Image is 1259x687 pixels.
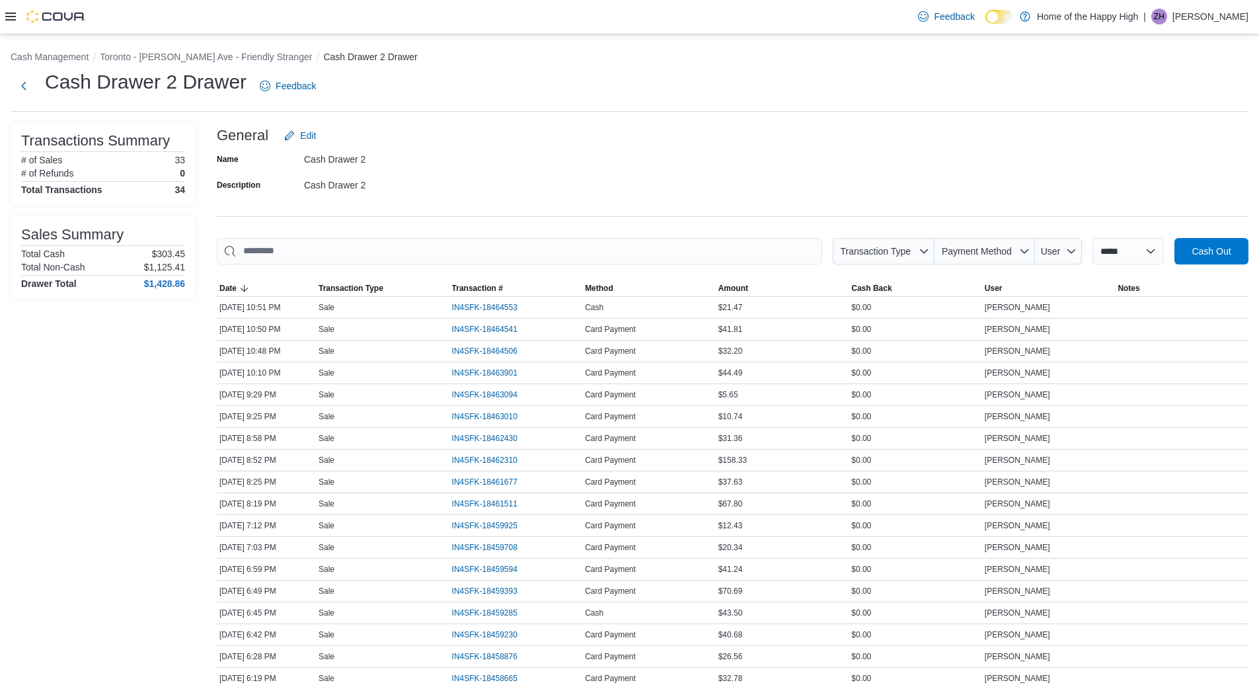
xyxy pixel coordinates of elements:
p: Sale [319,673,334,684]
a: Feedback [254,73,321,99]
span: Method [585,283,613,294]
button: IN4SFK-18458665 [452,670,531,686]
span: Card Payment [585,520,636,531]
div: $0.00 [849,649,982,665]
div: $0.00 [849,627,982,643]
span: Card Payment [585,389,636,400]
span: Cash Out [1192,245,1231,258]
span: $12.43 [718,520,743,531]
span: $32.20 [718,346,743,356]
button: Transaction Type [833,238,935,264]
span: IN4SFK-18458665 [452,673,517,684]
div: [DATE] 6:19 PM [217,670,316,686]
div: $0.00 [849,365,982,381]
h4: Total Transactions [21,184,102,195]
div: $0.00 [849,670,982,686]
p: 33 [174,155,185,165]
span: $21.47 [718,302,743,313]
div: [DATE] 8:19 PM [217,496,316,512]
div: Cash Drawer 2 [304,175,481,190]
div: [DATE] 8:58 PM [217,430,316,446]
span: $44.49 [718,368,743,378]
button: IN4SFK-18458876 [452,649,531,665]
div: $0.00 [849,605,982,621]
button: IN4SFK-18459285 [452,605,531,621]
span: $37.63 [718,477,743,487]
span: IN4SFK-18461511 [452,499,517,509]
span: IN4SFK-18459285 [452,608,517,618]
span: [PERSON_NAME] [985,499,1050,509]
span: IN4SFK-18463901 [452,368,517,378]
button: IN4SFK-18459708 [452,540,531,555]
input: This is a search bar. As you type, the results lower in the page will automatically filter. [217,238,822,264]
div: [DATE] 6:49 PM [217,583,316,599]
span: $158.33 [718,455,747,465]
span: $32.78 [718,673,743,684]
p: [PERSON_NAME] [1172,9,1248,24]
div: $0.00 [849,409,982,424]
span: IN4SFK-18459925 [452,520,517,531]
span: [PERSON_NAME] [985,651,1050,662]
span: [PERSON_NAME] [985,411,1050,422]
span: Card Payment [585,673,636,684]
button: IN4SFK-18463901 [452,365,531,381]
div: [DATE] 10:48 PM [217,343,316,359]
span: [PERSON_NAME] [985,673,1050,684]
span: IN4SFK-18462310 [452,455,517,465]
span: IN4SFK-18464541 [452,324,517,335]
span: Transaction # [452,283,503,294]
p: Sale [319,302,334,313]
button: IN4SFK-18459925 [452,518,531,534]
span: User [1041,246,1061,257]
span: IN4SFK-18461677 [452,477,517,487]
p: Sale [319,346,334,356]
h3: General [217,128,268,143]
span: Transaction Type [840,246,911,257]
p: $1,125.41 [144,262,185,272]
button: IN4SFK-18459230 [452,627,531,643]
div: [DATE] 6:45 PM [217,605,316,621]
h1: Cash Drawer 2 Drawer [45,69,247,95]
span: Notes [1118,283,1139,294]
span: Cash [585,608,603,618]
p: Sale [319,389,334,400]
div: Cash Drawer 2 [304,149,481,165]
span: IN4SFK-18464506 [452,346,517,356]
p: Sale [319,586,334,596]
p: Sale [319,324,334,335]
div: [DATE] 9:29 PM [217,387,316,403]
p: Sale [319,629,334,640]
span: IN4SFK-18459393 [452,586,517,596]
p: Sale [319,368,334,378]
span: IN4SFK-18458876 [452,651,517,662]
div: $0.00 [849,430,982,446]
h4: $1,428.86 [144,278,185,289]
div: $0.00 [849,387,982,403]
button: IN4SFK-18464541 [452,321,531,337]
div: $0.00 [849,474,982,490]
span: IN4SFK-18463010 [452,411,517,422]
button: User [982,280,1116,296]
h6: # of Refunds [21,168,73,179]
span: Cash [585,302,603,313]
button: Notes [1115,280,1248,296]
span: Card Payment [585,629,636,640]
label: Name [217,154,239,165]
button: IN4SFK-18459594 [452,561,531,577]
button: Cash Out [1174,238,1248,264]
button: IN4SFK-18461677 [452,474,531,490]
h3: Sales Summary [21,227,124,243]
span: Feedback [276,79,316,93]
div: $0.00 [849,561,982,577]
span: [PERSON_NAME] [985,455,1050,465]
p: Sale [319,520,334,531]
span: $40.68 [718,629,743,640]
p: Sale [319,477,334,487]
button: IN4SFK-18463094 [452,387,531,403]
span: ZH [1154,9,1164,24]
p: Sale [319,499,334,509]
input: Dark Mode [985,10,1013,24]
button: User [1035,238,1082,264]
span: $26.56 [718,651,743,662]
span: [PERSON_NAME] [985,433,1050,444]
